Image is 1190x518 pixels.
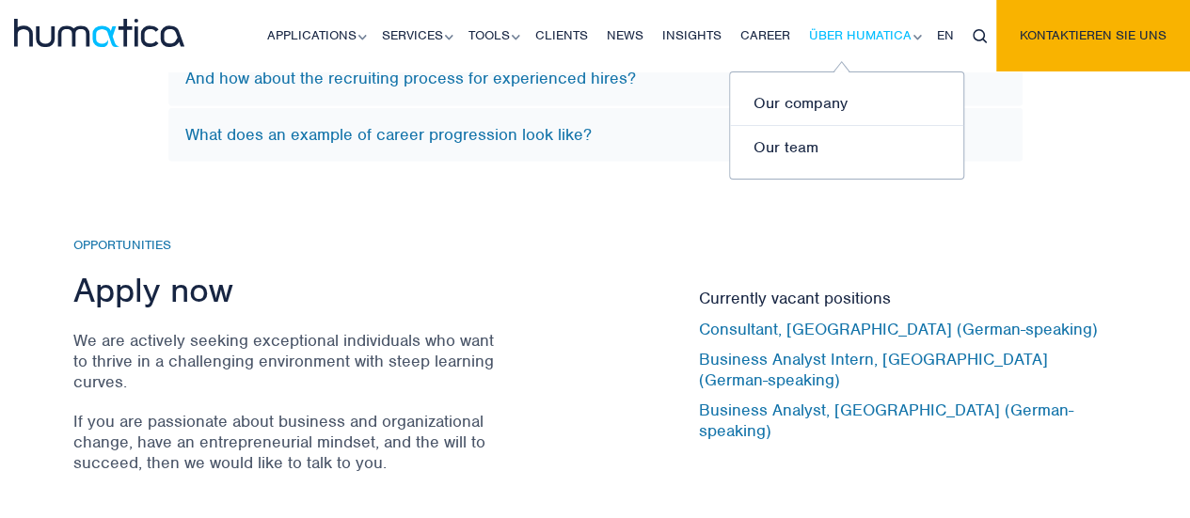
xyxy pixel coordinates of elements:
[535,27,588,43] font: clients
[185,68,636,88] font: And how about the recruiting process for experienced hires?
[730,82,963,126] a: Our company
[662,27,722,43] font: Insights
[382,27,443,43] font: Services
[607,27,643,43] font: News
[937,27,954,43] font: EN
[1020,27,1166,43] font: Kontaktieren Sie uns
[699,319,1098,339] a: Consultant, [GEOGRAPHIC_DATA] (German-speaking)
[809,27,912,43] font: Über Humatica
[699,400,1073,441] a: Business Analyst, [GEOGRAPHIC_DATA] (German-speaking)
[973,29,987,43] img: search_icon
[730,126,963,169] a: Our team
[14,19,184,47] img: logo
[740,27,790,43] font: career
[73,237,171,253] font: Opportunities
[185,124,592,145] font: What does an example of career progression look like?
[754,93,848,113] font: Our company
[73,411,485,473] font: If you are passionate about business and organizational change, have an entrepreneurial mindset, ...
[468,27,510,43] font: Tools
[699,349,1048,390] a: Business Analyst Intern, [GEOGRAPHIC_DATA] (German-speaking)
[267,27,357,43] font: Applications
[699,288,891,308] font: Currently vacant positions
[754,137,818,157] font: Our team
[73,268,233,311] font: Apply now
[73,330,494,392] font: We are actively seeking exceptional individuals who want to thrive in a challenging environment w...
